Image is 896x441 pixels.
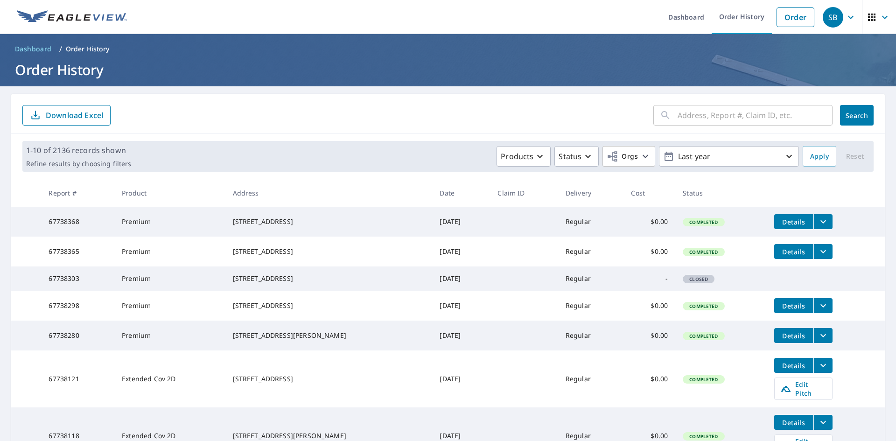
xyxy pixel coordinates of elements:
[684,249,723,255] span: Completed
[774,244,813,259] button: detailsBtn-67738365
[813,328,833,343] button: filesDropdownBtn-67738280
[22,105,111,126] button: Download Excel
[233,374,425,384] div: [STREET_ADDRESS]
[780,380,826,398] span: Edit Pitch
[813,244,833,259] button: filesDropdownBtn-67738365
[17,10,127,24] img: EV Logo
[684,376,723,383] span: Completed
[66,44,110,54] p: Order History
[559,151,581,162] p: Status
[41,237,114,266] td: 67738365
[558,266,624,291] td: Regular
[684,276,714,282] span: Closed
[26,160,131,168] p: Refine results by choosing filters
[777,7,814,27] a: Order
[558,237,624,266] td: Regular
[114,179,225,207] th: Product
[684,219,723,225] span: Completed
[774,328,813,343] button: detailsBtn-67738280
[114,291,225,321] td: Premium
[41,179,114,207] th: Report #
[659,146,799,167] button: Last year
[780,217,808,226] span: Details
[432,321,490,350] td: [DATE]
[233,431,425,441] div: [STREET_ADDRESS][PERSON_NAME]
[432,179,490,207] th: Date
[497,146,551,167] button: Products
[623,207,675,237] td: $0.00
[114,350,225,407] td: Extended Cov 2D
[554,146,599,167] button: Status
[813,358,833,373] button: filesDropdownBtn-67738121
[780,331,808,340] span: Details
[623,350,675,407] td: $0.00
[41,291,114,321] td: 67738298
[847,111,866,120] span: Search
[780,418,808,427] span: Details
[59,43,62,55] li: /
[774,358,813,373] button: detailsBtn-67738121
[11,42,56,56] a: Dashboard
[432,350,490,407] td: [DATE]
[114,321,225,350] td: Premium
[225,179,433,207] th: Address
[774,378,833,400] a: Edit Pitch
[813,214,833,229] button: filesDropdownBtn-67738368
[774,214,813,229] button: detailsBtn-67738368
[823,7,843,28] div: SB
[233,247,425,256] div: [STREET_ADDRESS]
[114,237,225,266] td: Premium
[432,266,490,291] td: [DATE]
[233,274,425,283] div: [STREET_ADDRESS]
[803,146,836,167] button: Apply
[490,179,558,207] th: Claim ID
[780,247,808,256] span: Details
[623,321,675,350] td: $0.00
[623,266,675,291] td: -
[558,321,624,350] td: Regular
[233,331,425,340] div: [STREET_ADDRESS][PERSON_NAME]
[41,266,114,291] td: 67738303
[558,179,624,207] th: Delivery
[558,207,624,237] td: Regular
[623,179,675,207] th: Cost
[114,266,225,291] td: Premium
[233,217,425,226] div: [STREET_ADDRESS]
[780,301,808,310] span: Details
[46,110,103,120] p: Download Excel
[558,350,624,407] td: Regular
[432,237,490,266] td: [DATE]
[11,60,885,79] h1: Order History
[774,415,813,430] button: detailsBtn-67738118
[774,298,813,313] button: detailsBtn-67738298
[684,303,723,309] span: Completed
[432,207,490,237] td: [DATE]
[813,298,833,313] button: filesDropdownBtn-67738298
[675,179,767,207] th: Status
[41,207,114,237] td: 67738368
[26,145,131,156] p: 1-10 of 2136 records shown
[233,301,425,310] div: [STREET_ADDRESS]
[15,44,52,54] span: Dashboard
[432,291,490,321] td: [DATE]
[810,151,829,162] span: Apply
[41,350,114,407] td: 67738121
[114,207,225,237] td: Premium
[558,291,624,321] td: Regular
[607,151,638,162] span: Orgs
[501,151,533,162] p: Products
[684,433,723,440] span: Completed
[623,237,675,266] td: $0.00
[840,105,874,126] button: Search
[684,333,723,339] span: Completed
[11,42,885,56] nav: breadcrumb
[623,291,675,321] td: $0.00
[602,146,655,167] button: Orgs
[678,102,833,128] input: Address, Report #, Claim ID, etc.
[41,321,114,350] td: 67738280
[674,148,784,165] p: Last year
[813,415,833,430] button: filesDropdownBtn-67738118
[780,361,808,370] span: Details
